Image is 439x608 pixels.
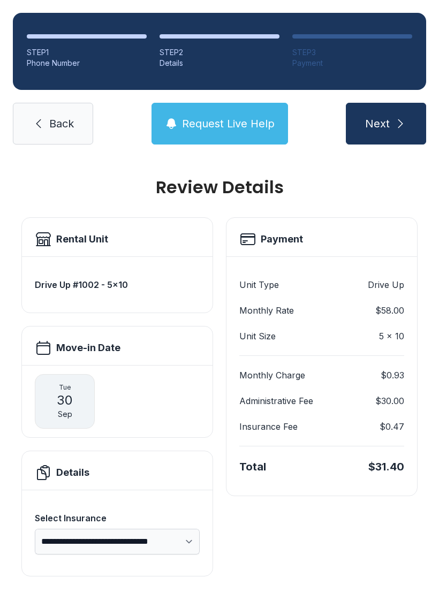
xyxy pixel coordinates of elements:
[239,420,298,433] dt: Insurance Fee
[239,278,279,291] dt: Unit Type
[379,330,404,343] dd: 5 x 10
[365,116,390,131] span: Next
[381,369,404,382] dd: $0.93
[368,278,404,291] dd: Drive Up
[292,47,412,58] div: STEP 3
[35,278,200,291] h3: Drive Up #1002 - 5x10
[239,459,266,474] div: Total
[49,116,74,131] span: Back
[58,409,72,420] span: Sep
[35,529,200,554] select: Select Insurance
[368,459,404,474] div: $31.40
[27,58,147,69] div: Phone Number
[239,304,294,317] dt: Monthly Rate
[261,232,303,247] h2: Payment
[56,465,89,480] h2: Details
[35,512,200,525] div: Select Insurance
[239,330,276,343] dt: Unit Size
[56,340,120,355] h2: Move-in Date
[380,420,404,433] dd: $0.47
[59,383,71,392] span: Tue
[375,394,404,407] dd: $30.00
[160,47,279,58] div: STEP 2
[56,232,108,247] h2: Rental Unit
[182,116,275,131] span: Request Live Help
[239,369,305,382] dt: Monthly Charge
[292,58,412,69] div: Payment
[375,304,404,317] dd: $58.00
[160,58,279,69] div: Details
[57,392,73,409] span: 30
[239,394,313,407] dt: Administrative Fee
[21,179,418,196] h1: Review Details
[27,47,147,58] div: STEP 1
